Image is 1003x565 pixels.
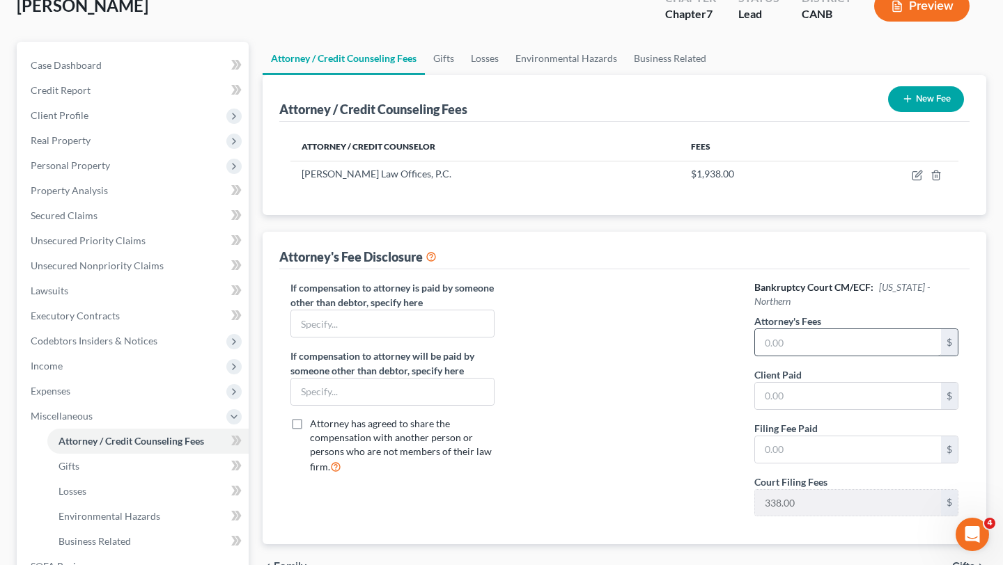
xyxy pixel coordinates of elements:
[291,379,494,405] input: Specify...
[20,303,249,328] a: Executory Contracts
[31,260,164,271] span: Unsecured Nonpriority Claims
[738,6,779,22] div: Lead
[984,518,995,529] span: 4
[802,6,852,22] div: CANB
[47,454,249,479] a: Gifts
[755,436,941,463] input: 0.00
[941,329,958,356] div: $
[754,421,818,436] label: Filing Fee Paid
[279,248,437,265] div: Attorney's Fee Disclosure
[956,518,989,551] iframe: Intercom live chat
[31,184,108,196] span: Property Analysis
[310,417,492,472] span: Attorney has agreed to share the compensation with another person or persons who are not members ...
[941,383,958,409] div: $
[754,280,958,308] h6: Bankruptcy Court CM/ECF:
[31,84,91,96] span: Credit Report
[665,6,716,22] div: Chapter
[290,349,495,378] label: If compensation to attorney will be paid by someone other than debtor, specify here
[279,101,467,118] div: Attorney / Credit Counseling Fees
[755,329,941,356] input: 0.00
[20,253,249,278] a: Unsecured Nonpriority Claims
[625,42,715,75] a: Business Related
[59,435,204,447] span: Attorney / Credit Counseling Fees
[31,159,110,171] span: Personal Property
[302,141,435,152] span: Attorney / Credit Counselor
[691,141,710,152] span: Fees
[31,360,63,372] span: Income
[47,529,249,554] a: Business Related
[754,367,802,382] label: Client Paid
[755,490,941,516] input: 0.00
[941,436,958,463] div: $
[706,7,713,20] span: 7
[47,504,249,529] a: Environmental Hazards
[691,168,734,180] span: $1,938.00
[20,203,249,228] a: Secured Claims
[31,234,146,246] span: Unsecured Priority Claims
[59,460,79,472] span: Gifts
[20,53,249,78] a: Case Dashboard
[941,490,958,516] div: $
[59,535,131,547] span: Business Related
[47,429,249,454] a: Attorney / Credit Counseling Fees
[302,168,451,180] span: [PERSON_NAME] Law Offices, P.C.
[507,42,625,75] a: Environmental Hazards
[20,78,249,103] a: Credit Report
[290,280,495,310] label: If compensation to attorney is paid by someone other than debtor, specify here
[755,383,941,409] input: 0.00
[31,209,98,221] span: Secured Claims
[20,178,249,203] a: Property Analysis
[47,479,249,504] a: Losses
[31,109,88,121] span: Client Profile
[31,310,120,321] span: Executory Contracts
[59,510,160,522] span: Environmental Hazards
[888,86,964,112] button: New Fee
[20,278,249,303] a: Lawsuits
[425,42,462,75] a: Gifts
[31,410,93,422] span: Miscellaneous
[59,485,86,497] span: Losses
[31,134,91,146] span: Real Property
[462,42,507,75] a: Losses
[31,59,102,71] span: Case Dashboard
[754,314,821,328] label: Attorney's Fees
[754,475,827,489] label: Court Filing Fees
[20,228,249,253] a: Unsecured Priority Claims
[31,385,70,397] span: Expenses
[31,285,68,296] span: Lawsuits
[263,42,425,75] a: Attorney / Credit Counseling Fees
[31,335,157,347] span: Codebtors Insiders & Notices
[291,310,494,337] input: Specify...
